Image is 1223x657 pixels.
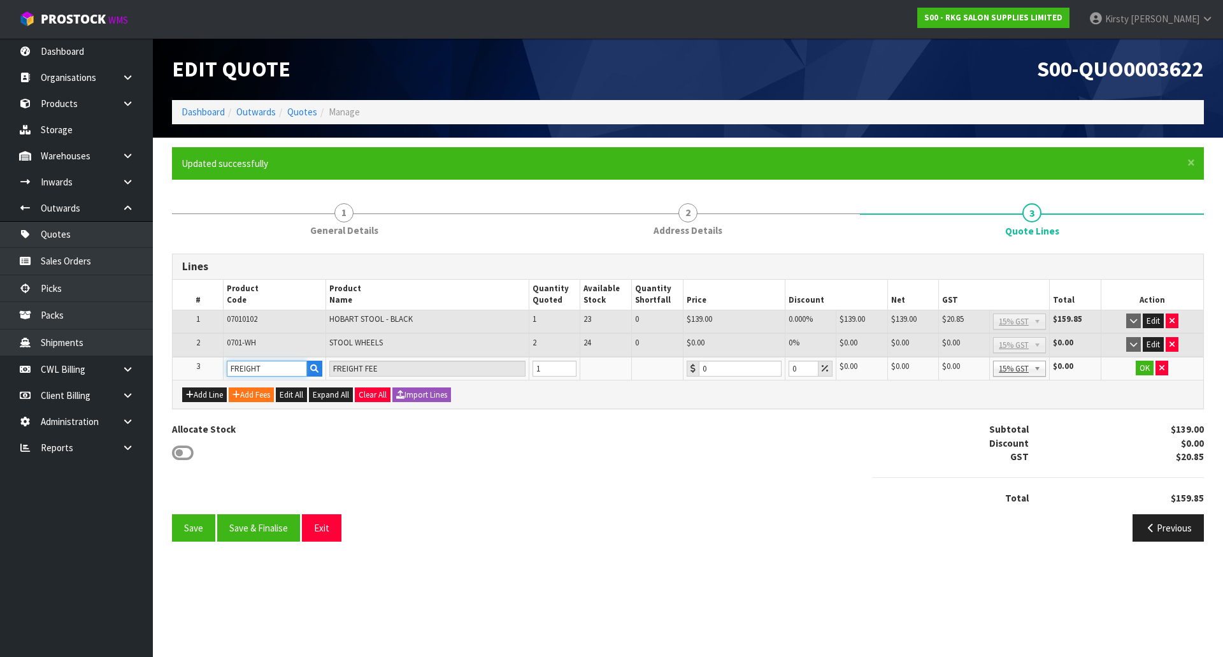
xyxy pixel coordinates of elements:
[999,361,1029,377] span: 15% GST
[1181,437,1204,449] strong: $0.00
[227,314,257,324] span: 07010102
[1005,224,1059,238] span: Quote Lines
[309,387,353,403] button: Expand All
[840,361,857,372] span: $0.00
[182,157,268,170] span: Updated successfully
[942,314,964,324] span: $20.85
[533,337,536,348] span: 2
[287,106,317,118] a: Quotes
[334,203,354,222] span: 1
[678,203,697,222] span: 2
[632,280,683,310] th: Quantity Shortfall
[891,314,917,324] span: $139.00
[635,337,639,348] span: 0
[687,337,704,348] span: $0.00
[580,280,632,310] th: Available Stock
[1053,314,1082,324] strong: $159.85
[635,314,639,324] span: 0
[529,280,580,310] th: Quantity Quoted
[217,514,300,542] button: Save & Finalise
[654,224,722,237] span: Address Details
[789,361,819,377] input: Discount %
[325,280,529,310] th: Product Name
[1187,154,1195,171] span: ×
[938,280,1049,310] th: GST
[989,423,1029,435] strong: Subtotal
[942,337,960,348] span: $0.00
[182,387,227,403] button: Add Line
[329,106,360,118] span: Manage
[355,387,390,403] button: Clear All
[172,514,215,542] button: Save
[173,280,224,310] th: #
[917,8,1069,28] a: S00 - RKG SALON SUPPLIES LIMITED
[1050,280,1101,310] th: Total
[583,314,591,324] span: 23
[789,314,813,324] span: 0.000%
[196,314,200,324] span: 1
[1176,451,1204,463] strong: $20.85
[1171,423,1204,435] strong: $139.00
[329,314,413,324] span: HOBART STOOL - BLACK
[1171,492,1204,504] strong: $159.85
[1101,280,1203,310] th: Action
[236,106,276,118] a: Outwards
[182,261,1194,273] h3: Lines
[999,338,1029,353] span: 15% GST
[302,514,341,542] button: Exit
[329,361,526,377] input: Name
[683,280,785,310] th: Price
[227,361,306,377] input: Code
[999,314,1029,329] span: 15% GST
[887,280,938,310] th: Net
[1005,492,1029,504] strong: Total
[891,337,909,348] span: $0.00
[840,337,857,348] span: $0.00
[1131,13,1199,25] span: [PERSON_NAME]
[227,337,256,348] span: 0701-WH
[533,361,577,377] input: Qty Quoted
[1143,337,1164,352] button: Edit
[172,55,290,82] span: Edit Quote
[989,437,1029,449] strong: Discount
[942,361,960,372] span: $0.00
[891,361,909,372] span: $0.00
[108,14,128,26] small: WMS
[699,361,782,377] input: Price
[172,244,1204,551] span: Quote Lines
[229,387,274,403] button: Add Fees
[533,314,536,324] span: 1
[196,361,200,372] span: 3
[1010,451,1029,463] strong: GST
[1136,361,1154,376] button: OK
[1133,514,1204,542] button: Previous
[41,11,106,27] span: ProStock
[310,224,378,237] span: General Details
[1022,203,1041,222] span: 3
[19,11,35,27] img: cube-alt.png
[313,389,349,400] span: Expand All
[1053,361,1073,372] strong: $0.00
[224,280,325,310] th: Product Code
[1053,337,1073,348] strong: $0.00
[392,387,451,403] button: Import Lines
[1143,314,1164,329] button: Edit
[789,337,799,348] span: 0%
[924,12,1062,23] strong: S00 - RKG SALON SUPPLIES LIMITED
[172,422,236,436] label: Allocate Stock
[583,337,591,348] span: 24
[182,106,225,118] a: Dashboard
[196,337,200,348] span: 2
[1037,55,1204,82] span: S00-QUO0003622
[1105,13,1129,25] span: Kirsty
[785,280,887,310] th: Discount
[687,314,712,324] span: $139.00
[276,387,307,403] button: Edit All
[329,337,383,348] span: STOOL WHEELS
[840,314,865,324] span: $139.00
